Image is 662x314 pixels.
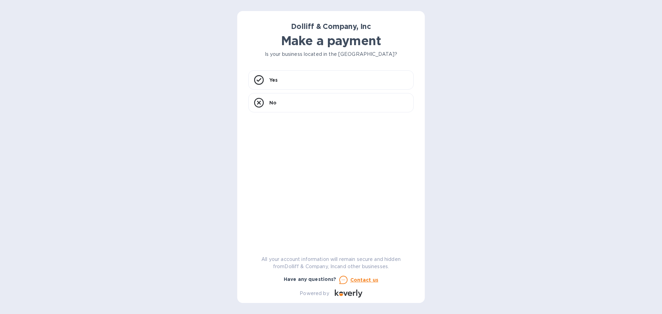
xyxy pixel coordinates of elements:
u: Contact us [350,277,379,283]
p: Is your business located in the [GEOGRAPHIC_DATA]? [248,51,414,58]
b: Dolliff & Company, Inc [291,22,371,31]
p: No [269,99,277,106]
p: Powered by [300,290,329,297]
h1: Make a payment [248,33,414,48]
b: Have any questions? [284,276,337,282]
p: All your account information will remain secure and hidden from Dolliff & Company, Inc and other ... [248,256,414,270]
p: Yes [269,77,278,83]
